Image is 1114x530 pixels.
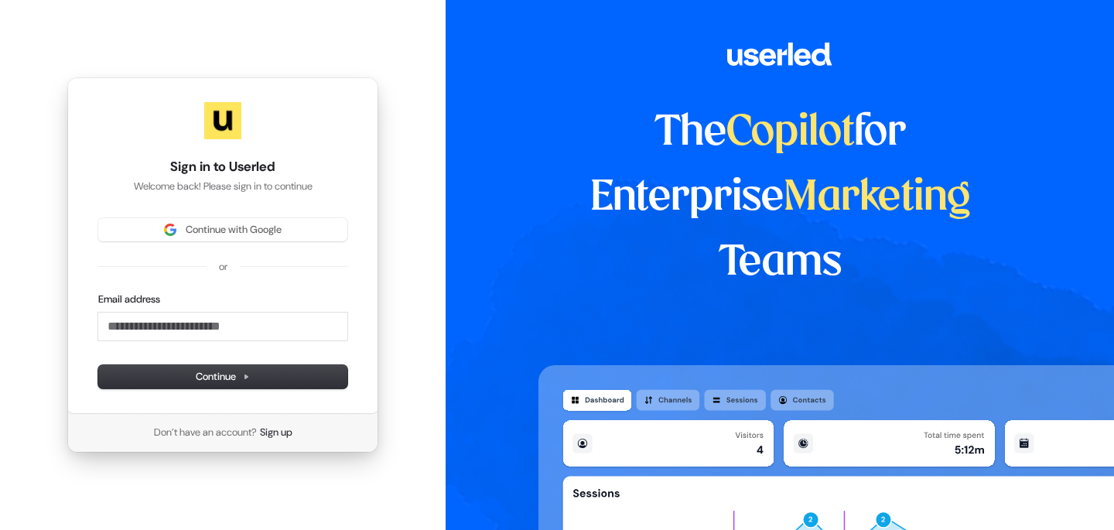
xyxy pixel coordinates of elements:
img: Sign in with Google [164,224,176,236]
h1: Sign in to Userled [98,158,347,176]
span: Continue with Google [186,223,282,237]
h1: The for Enterprise Teams [538,101,1022,296]
button: Continue [98,365,347,388]
label: Email address [98,292,160,306]
a: Sign up [260,426,292,439]
p: Welcome back! Please sign in to continue [98,180,347,193]
span: Continue [196,370,250,384]
img: Userled [204,102,241,139]
span: Don’t have an account? [154,426,257,439]
p: or [219,260,227,274]
span: Copilot [726,113,854,153]
button: Sign in with GoogleContinue with Google [98,218,347,241]
span: Marketing [784,178,971,218]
